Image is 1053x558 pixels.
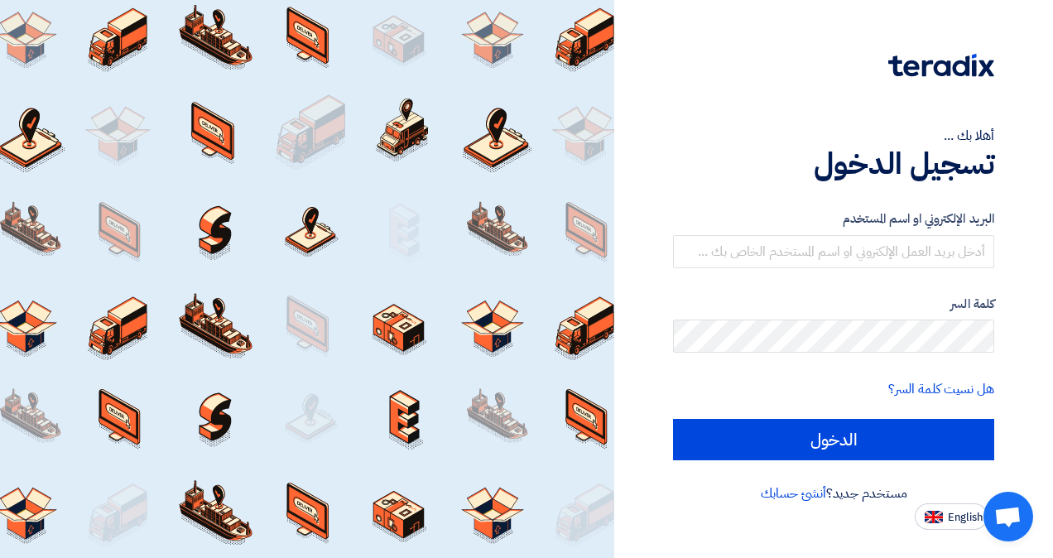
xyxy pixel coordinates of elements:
[673,209,994,228] label: البريد الإلكتروني او اسم المستخدم
[915,503,988,530] button: English
[948,512,983,523] span: English
[673,126,994,146] div: أهلا بك ...
[673,235,994,268] input: أدخل بريد العمل الإلكتروني او اسم المستخدم الخاص بك ...
[673,146,994,182] h1: تسجيل الدخول
[673,295,994,314] label: كلمة السر
[673,483,994,503] div: مستخدم جديد؟
[925,511,943,523] img: en-US.png
[888,54,994,77] img: Teradix logo
[761,483,826,503] a: أنشئ حسابك
[888,379,994,399] a: هل نسيت كلمة السر؟
[983,492,1033,541] a: Open chat
[673,419,994,460] input: الدخول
